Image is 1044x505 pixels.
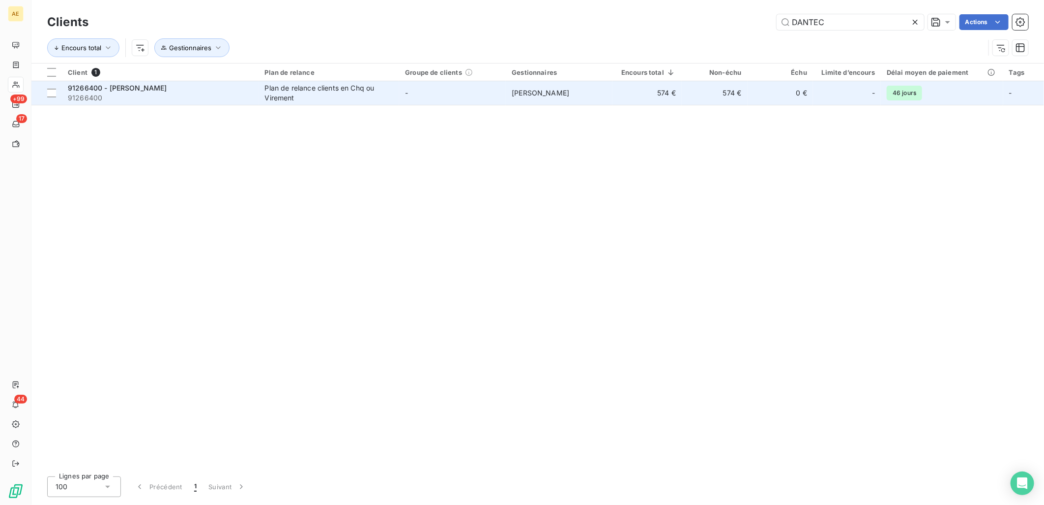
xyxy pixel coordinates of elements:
div: Délai moyen de paiement [887,68,997,76]
span: Encours total [61,44,101,52]
a: 17 [8,116,23,132]
span: Groupe de clients [405,68,462,76]
button: Précédent [129,476,188,497]
button: Encours total [47,38,119,57]
img: Logo LeanPay [8,483,24,499]
span: 100 [56,482,67,492]
div: Limite d’encours [819,68,875,76]
div: AE [8,6,24,22]
span: 46 jours [887,86,922,100]
button: 1 [188,476,203,497]
td: 0 € [748,81,813,105]
span: [PERSON_NAME] [512,89,569,97]
span: +99 [10,95,27,103]
span: Client [68,68,87,76]
div: Plan de relance clients en Chq ou Virement [265,83,388,103]
td: 574 € [612,81,682,105]
div: Échu [754,68,808,76]
button: Suivant [203,476,252,497]
span: 91266400 [68,93,253,103]
div: Open Intercom Messenger [1011,472,1034,495]
div: Gestionnaires [512,68,607,76]
input: Rechercher [777,14,924,30]
h3: Clients [47,13,88,31]
span: - [872,88,875,98]
span: 1 [194,482,197,492]
span: 1 [91,68,100,77]
span: Gestionnaires [169,44,211,52]
td: 574 € [682,81,748,105]
div: Tags [1009,68,1038,76]
button: Gestionnaires [154,38,230,57]
div: Encours total [618,68,676,76]
button: Actions [959,14,1009,30]
span: 17 [16,114,27,123]
span: 91266400 - [PERSON_NAME] [68,84,167,92]
div: Plan de relance [265,68,394,76]
div: Non-échu [688,68,742,76]
span: 44 [14,395,27,404]
span: - [1009,89,1012,97]
a: +99 [8,96,23,112]
span: - [405,89,408,97]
